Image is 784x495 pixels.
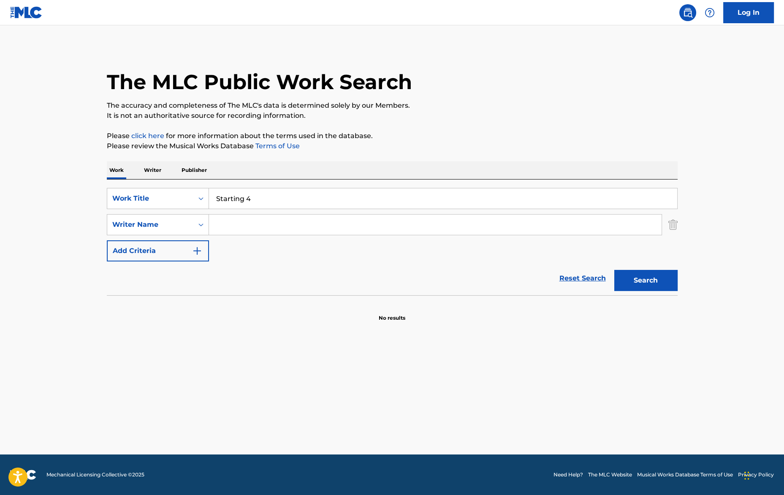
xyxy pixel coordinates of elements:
[683,8,693,18] img: search
[179,161,209,179] p: Publisher
[742,454,784,495] iframe: Chat Widget
[10,470,36,480] img: logo
[131,132,164,140] a: click here
[379,304,405,322] p: No results
[744,463,749,488] div: Drag
[107,111,678,121] p: It is not an authoritative source for recording information.
[555,269,610,288] a: Reset Search
[107,161,126,179] p: Work
[588,471,632,479] a: The MLC Website
[10,6,43,19] img: MLC Logo
[637,471,733,479] a: Musical Works Database Terms of Use
[701,4,718,21] div: Help
[254,142,300,150] a: Terms of Use
[738,471,774,479] a: Privacy Policy
[107,188,678,295] form: Search Form
[107,240,209,261] button: Add Criteria
[107,141,678,151] p: Please review the Musical Works Database
[679,4,696,21] a: Public Search
[107,69,412,95] h1: The MLC Public Work Search
[192,246,202,256] img: 9d2ae6d4665cec9f34b9.svg
[705,8,715,18] img: help
[112,193,188,204] div: Work Title
[553,471,583,479] a: Need Help?
[668,214,678,235] img: Delete Criterion
[107,101,678,111] p: The accuracy and completeness of The MLC's data is determined solely by our Members.
[112,220,188,230] div: Writer Name
[141,161,164,179] p: Writer
[46,471,144,479] span: Mechanical Licensing Collective © 2025
[723,2,774,23] a: Log In
[107,131,678,141] p: Please for more information about the terms used in the database.
[614,270,678,291] button: Search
